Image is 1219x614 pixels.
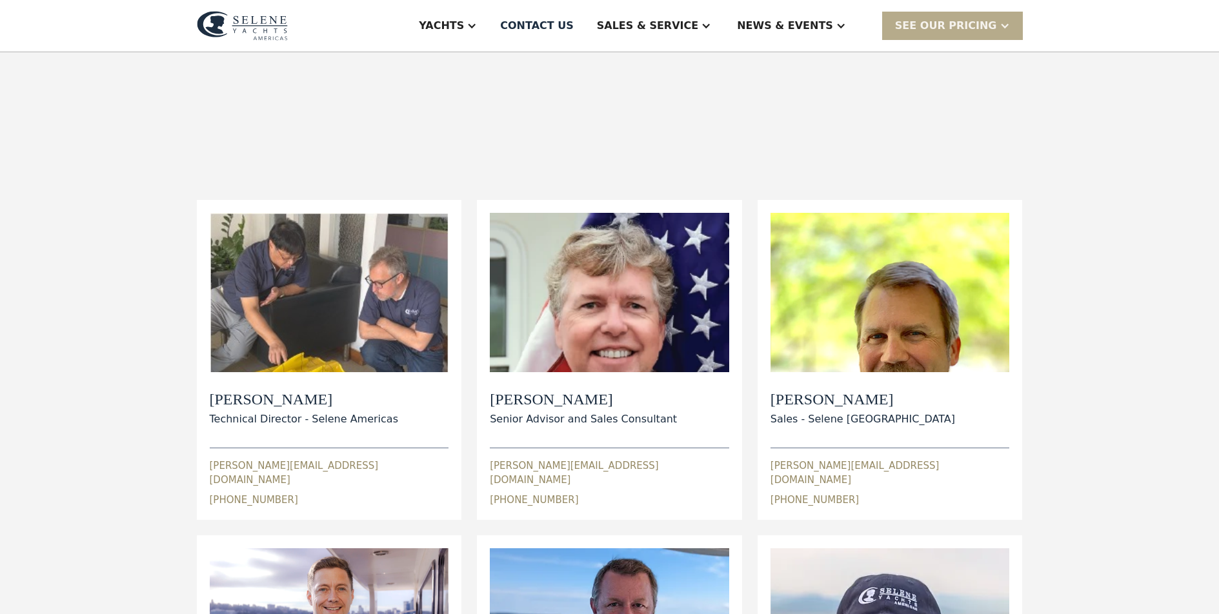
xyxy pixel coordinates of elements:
[771,390,955,409] h2: [PERSON_NAME]
[210,390,398,409] h2: [PERSON_NAME]
[895,18,997,34] div: SEE Our Pricing
[771,493,859,508] div: [PHONE_NUMBER]
[490,390,677,409] h2: [PERSON_NAME]
[500,18,574,34] div: Contact US
[490,213,729,507] div: [PERSON_NAME]Senior Advisor and Sales Consultant[PERSON_NAME][EMAIL_ADDRESS][DOMAIN_NAME][PHONE_N...
[197,11,288,41] img: logo
[597,18,698,34] div: Sales & Service
[771,411,955,427] div: Sales - Selene [GEOGRAPHIC_DATA]
[771,213,1010,507] div: [PERSON_NAME]Sales - Selene [GEOGRAPHIC_DATA][PERSON_NAME][EMAIL_ADDRESS][DOMAIN_NAME][PHONE_NUMBER]
[210,411,398,427] div: Technical Director - Selene Americas
[490,493,578,508] div: [PHONE_NUMBER]
[210,213,449,507] div: [PERSON_NAME]Technical Director - Selene Americas[PERSON_NAME][EMAIL_ADDRESS][DOMAIN_NAME][PHONE_...
[882,12,1023,39] div: SEE Our Pricing
[737,18,833,34] div: News & EVENTS
[771,459,1010,488] div: [PERSON_NAME][EMAIL_ADDRESS][DOMAIN_NAME]
[419,18,464,34] div: Yachts
[210,493,298,508] div: [PHONE_NUMBER]
[490,411,677,427] div: Senior Advisor and Sales Consultant
[210,459,449,488] div: [PERSON_NAME][EMAIL_ADDRESS][DOMAIN_NAME]
[490,459,729,488] div: [PERSON_NAME][EMAIL_ADDRESS][DOMAIN_NAME]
